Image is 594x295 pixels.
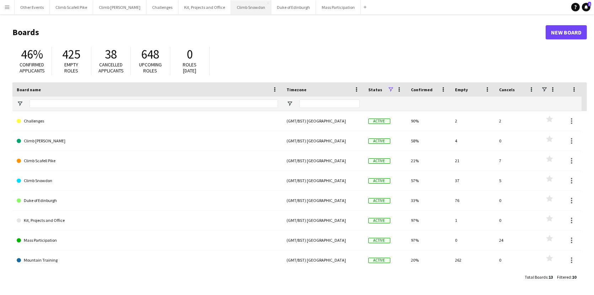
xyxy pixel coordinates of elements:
[93,0,146,14] button: Climb [PERSON_NAME]
[21,47,43,62] span: 46%
[451,171,495,190] div: 37
[451,250,495,270] div: 262
[12,27,546,38] h1: Boards
[17,131,278,151] a: Climb [PERSON_NAME]
[495,191,539,210] div: 0
[495,171,539,190] div: 5
[316,0,361,14] button: Mass Participation
[451,230,495,250] div: 0
[17,191,278,211] a: Duke of Edinburgh
[495,250,539,270] div: 0
[407,111,451,131] div: 90%
[407,230,451,250] div: 97%
[282,131,364,151] div: (GMT/BST) [GEOGRAPHIC_DATA]
[30,99,278,108] input: Board name Filter Input
[557,274,571,280] span: Filtered
[282,191,364,210] div: (GMT/BST) [GEOGRAPHIC_DATA]
[231,0,271,14] button: Climb Snowdon
[368,119,390,124] span: Active
[451,111,495,131] div: 2
[407,171,451,190] div: 57%
[271,0,316,14] button: Duke of Edinburgh
[15,0,50,14] button: Other Events
[572,274,576,280] span: 10
[63,47,81,62] span: 425
[287,100,293,107] button: Open Filter Menu
[282,211,364,230] div: (GMT/BST) [GEOGRAPHIC_DATA]
[411,87,433,92] span: Confirmed
[546,25,587,39] a: New Board
[183,61,197,74] span: Roles [DATE]
[282,171,364,190] div: (GMT/BST) [GEOGRAPHIC_DATA]
[17,230,278,250] a: Mass Participation
[17,171,278,191] a: Climb Snowdon
[17,151,278,171] a: Climb Scafell Pike
[495,230,539,250] div: 24
[495,151,539,170] div: 7
[495,211,539,230] div: 0
[105,47,117,62] span: 38
[17,111,278,131] a: Challenges
[407,131,451,151] div: 58%
[548,274,553,280] span: 13
[17,100,23,107] button: Open Filter Menu
[17,87,41,92] span: Board name
[588,2,591,6] span: 1
[368,138,390,144] span: Active
[455,87,468,92] span: Empty
[368,87,382,92] span: Status
[451,191,495,210] div: 76
[368,178,390,184] span: Active
[368,158,390,164] span: Active
[50,0,93,14] button: Climb Scafell Pike
[495,111,539,131] div: 2
[525,274,547,280] span: Total Boards
[98,61,124,74] span: Cancelled applicants
[282,151,364,170] div: (GMT/BST) [GEOGRAPHIC_DATA]
[65,61,79,74] span: Empty roles
[407,191,451,210] div: 33%
[282,250,364,270] div: (GMT/BST) [GEOGRAPHIC_DATA]
[282,230,364,250] div: (GMT/BST) [GEOGRAPHIC_DATA]
[451,211,495,230] div: 1
[282,111,364,131] div: (GMT/BST) [GEOGRAPHIC_DATA]
[451,131,495,151] div: 4
[368,218,390,223] span: Active
[495,131,539,151] div: 0
[141,47,160,62] span: 648
[20,61,45,74] span: Confirmed applicants
[407,250,451,270] div: 20%
[146,0,178,14] button: Challenges
[17,211,278,230] a: Kit, Projects and Office
[557,270,576,284] div: :
[499,87,515,92] span: Cancels
[287,87,306,92] span: Timezone
[407,151,451,170] div: 21%
[368,238,390,243] span: Active
[17,250,278,270] a: Mountain Training
[368,198,390,203] span: Active
[582,3,590,11] a: 1
[139,61,162,74] span: Upcoming roles
[525,270,553,284] div: :
[299,99,360,108] input: Timezone Filter Input
[178,0,231,14] button: Kit, Projects and Office
[187,47,193,62] span: 0
[368,258,390,263] span: Active
[451,151,495,170] div: 21
[407,211,451,230] div: 97%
